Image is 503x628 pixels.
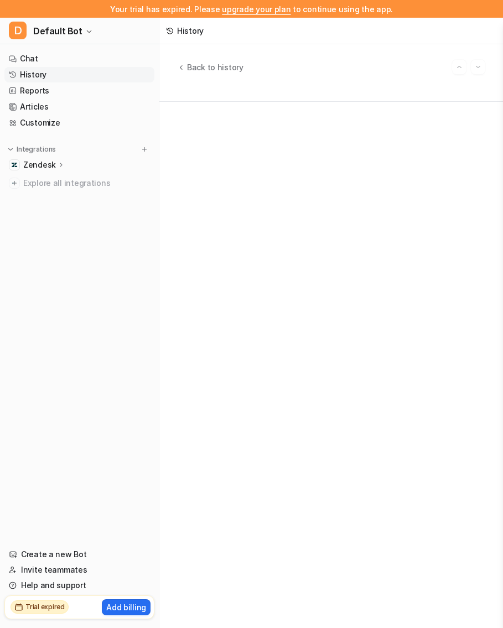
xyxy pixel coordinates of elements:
[102,599,151,615] button: Add billing
[471,60,485,74] button: Go to next session
[4,562,154,578] a: Invite teammates
[23,174,150,192] span: Explore all integrations
[9,22,27,39] span: D
[474,62,482,72] img: Next session
[141,146,148,153] img: menu_add.svg
[177,61,243,73] button: Back to history
[4,83,154,98] a: Reports
[17,145,56,154] p: Integrations
[222,4,291,14] a: upgrade your plan
[187,61,243,73] span: Back to history
[7,146,14,153] img: expand menu
[11,162,18,168] img: Zendesk
[23,159,56,170] p: Zendesk
[4,51,154,66] a: Chat
[9,178,20,189] img: explore all integrations
[4,175,154,191] a: Explore all integrations
[4,547,154,562] a: Create a new Bot
[4,99,154,115] a: Articles
[4,578,154,593] a: Help and support
[4,115,154,131] a: Customize
[25,602,65,612] h2: Trial expired
[177,25,204,37] div: History
[4,67,154,82] a: History
[33,23,82,39] span: Default Bot
[4,144,59,155] button: Integrations
[452,60,466,74] button: Go to previous session
[106,601,146,613] p: Add billing
[455,62,463,72] img: Previous session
